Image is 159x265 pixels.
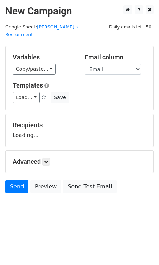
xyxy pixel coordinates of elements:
a: Send [5,180,28,193]
a: Send Test Email [63,180,116,193]
div: Loading... [13,121,146,140]
a: Preview [30,180,61,193]
a: Daily emails left: 50 [107,24,154,30]
h5: Advanced [13,158,146,166]
a: [PERSON_NAME]'s Recruitment [5,24,78,38]
h2: New Campaign [5,5,154,17]
span: Daily emails left: 50 [107,23,154,31]
h5: Variables [13,53,74,61]
a: Copy/paste... [13,64,56,75]
button: Save [51,92,69,103]
h5: Email column [85,53,146,61]
h5: Recipients [13,121,146,129]
a: Load... [13,92,40,103]
a: Templates [13,82,43,89]
small: Google Sheet: [5,24,78,38]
